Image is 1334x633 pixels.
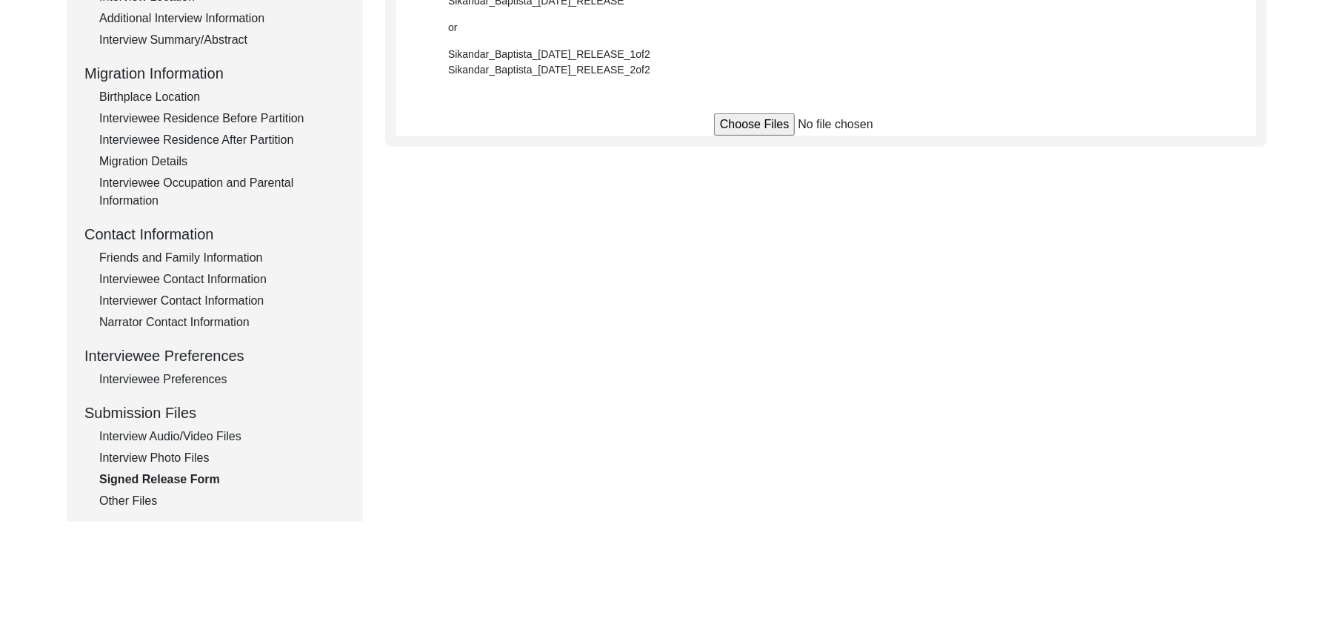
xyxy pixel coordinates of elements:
div: Interviewee Residence After Partition [99,131,345,149]
div: Contact Information [84,223,345,245]
div: Interviewee Residence Before Partition [99,110,345,127]
div: Interviewer Contact Information [99,292,345,310]
div: Additional Interview Information [99,10,345,27]
div: Interview Summary/Abstract [99,31,345,49]
div: Birthplace Location [99,88,345,106]
div: Migration Information [84,62,345,84]
div: Interview Audio/Video Files [99,428,345,445]
div: Interviewee Preferences [84,345,345,367]
div: Signed Release Form [99,471,345,488]
div: Friends and Family Information [99,249,345,267]
div: Interviewee Preferences [99,371,345,388]
div: Migration Details [99,153,345,170]
div: Narrator Contact Information [99,314,345,331]
div: Interview Photo Files [99,449,345,467]
div: or [433,20,1219,36]
div: Submission Files [84,402,345,424]
div: Other Files [99,492,345,510]
div: Interviewee Contact Information [99,271,345,288]
div: Interviewee Occupation and Parental Information [99,174,345,210]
